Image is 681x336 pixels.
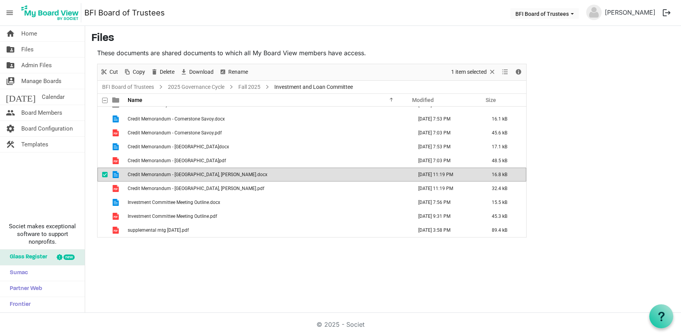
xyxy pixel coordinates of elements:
span: 1 item selected [450,67,488,77]
span: Copy [132,67,146,77]
td: Credit Memorandum - pleasant hill, dix.pdf is template cell column header Name [125,182,410,195]
div: Clear selection [448,64,499,80]
img: My Board View Logo [19,3,81,22]
button: Delete [149,67,176,77]
button: Copy [122,67,147,77]
span: Download [188,67,214,77]
button: Rename [218,67,250,77]
button: BFI Board of Trustees dropdownbutton [510,8,579,19]
td: Credit Memorandum - pleasant hill, dix.docx is template cell column header Name [125,168,410,182]
td: 15.5 kB is template cell column header Size [484,195,526,209]
div: Copy [121,64,148,80]
td: 89.4 kB is template cell column header Size [484,223,526,237]
td: checkbox [98,209,108,223]
a: Fall 2025 [237,82,262,92]
td: 45.6 kB is template cell column header Size [484,126,526,140]
span: [DATE] [6,89,36,105]
span: Credit Memorandum - Cornerstone Savoy.docx [128,116,225,122]
td: September 20, 2025 3:58 PM column header Modified [410,223,484,237]
td: checkbox [98,140,108,154]
a: My Board View Logo [19,3,84,22]
td: checkbox [98,195,108,209]
td: is template cell column header type [108,209,125,223]
div: Download [177,64,216,80]
span: Admin Files [21,58,52,73]
span: Delete [159,67,175,77]
td: 17.1 kB is template cell column header Size [484,140,526,154]
td: 32.4 kB is template cell column header Size [484,182,526,195]
td: 45.3 kB is template cell column header Size [484,209,526,223]
td: checkbox [98,154,108,168]
span: Investment and Loan Committee [273,82,354,92]
td: checkbox [98,223,108,237]
span: Credit Memorandum - Cornerstone Savoy.pdf [128,130,222,136]
td: September 15, 2025 7:56 PM column header Modified [410,195,484,209]
td: Investment Committee Meeting Outline.docx is template cell column header Name [125,195,410,209]
span: supplemental mtg [DATE].pdf [128,227,189,233]
button: Download [179,67,215,77]
td: is template cell column header type [108,223,125,237]
button: logout [659,5,675,21]
td: September 18, 2025 11:19 PM column header Modified [410,182,484,195]
span: Cut [109,67,119,77]
span: construction [6,137,15,152]
a: BFI Board of Trustees [101,82,156,92]
td: September 15, 2025 7:53 PM column header Modified [410,112,484,126]
span: Sumac [6,265,28,281]
span: Investment Committee Meeting Outline.docx [128,200,220,205]
td: is template cell column header type [108,112,125,126]
td: checkbox [98,126,108,140]
span: Societ makes exceptional software to support nonprofits. [3,222,81,246]
div: Details [512,64,525,80]
td: 48.5 kB is template cell column header Size [484,154,526,168]
td: checkbox [98,168,108,182]
span: Credit Memorandum - [GEOGRAPHIC_DATA]pdf [128,158,226,163]
a: [PERSON_NAME] [602,5,659,20]
a: BFI Board of Trustees [84,5,165,20]
span: Performance Analysis [128,102,174,108]
td: supplemental mtg 25 sep 2025.pdf is template cell column header Name [125,223,410,237]
span: Credit Memorandum - [GEOGRAPHIC_DATA], [PERSON_NAME].pdf [128,186,264,191]
td: Credit Memorandum - Cornerstone Savoy.docx is template cell column header Name [125,112,410,126]
span: people [6,105,15,120]
img: no-profile-picture.svg [586,5,602,20]
span: settings [6,121,15,136]
td: checkbox [98,112,108,126]
td: Credit Memorandum - Fairfield.pdf is template cell column header Name [125,154,410,168]
td: is template cell column header type [108,195,125,209]
p: These documents are shared documents to which all My Board View members have access. [97,48,527,58]
td: September 11, 2025 7:03 PM column header Modified [410,154,484,168]
span: Templates [21,137,48,152]
td: is template cell column header type [108,140,125,154]
span: folder_shared [6,58,15,73]
td: 16.1 kB is template cell column header Size [484,112,526,126]
td: September 12, 2025 9:31 PM column header Modified [410,209,484,223]
span: menu [2,5,17,20]
span: Glass Register [6,249,47,265]
span: Investment Committee Meeting Outline.pdf [128,214,217,219]
a: © 2025 - Societ [317,321,364,328]
span: Modified [412,97,434,103]
td: checkbox [98,182,108,195]
td: September 18, 2025 11:19 PM column header Modified [410,168,484,182]
span: Frontier [6,297,31,312]
span: Manage Boards [21,73,62,89]
span: Files [21,42,34,57]
td: is template cell column header type [108,168,125,182]
span: switch_account [6,73,15,89]
div: Rename [216,64,251,80]
span: Board Members [21,105,62,120]
td: September 15, 2025 7:53 PM column header Modified [410,140,484,154]
div: Cut [98,64,121,80]
div: View [499,64,512,80]
span: Credit Memorandum - [GEOGRAPHIC_DATA], [PERSON_NAME].docx [128,172,267,177]
span: folder_shared [6,42,15,57]
span: Credit Memorandum - [GEOGRAPHIC_DATA]docx [128,144,229,149]
td: 16.8 kB is template cell column header Size [484,168,526,182]
td: Investment Committee Meeting Outline.pdf is template cell column header Name [125,209,410,223]
button: Cut [99,67,120,77]
span: Home [21,26,37,41]
td: Credit Memorandum - Cornerstone Savoy.pdf is template cell column header Name [125,126,410,140]
td: is template cell column header type [108,154,125,168]
span: Board Configuration [21,121,73,136]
